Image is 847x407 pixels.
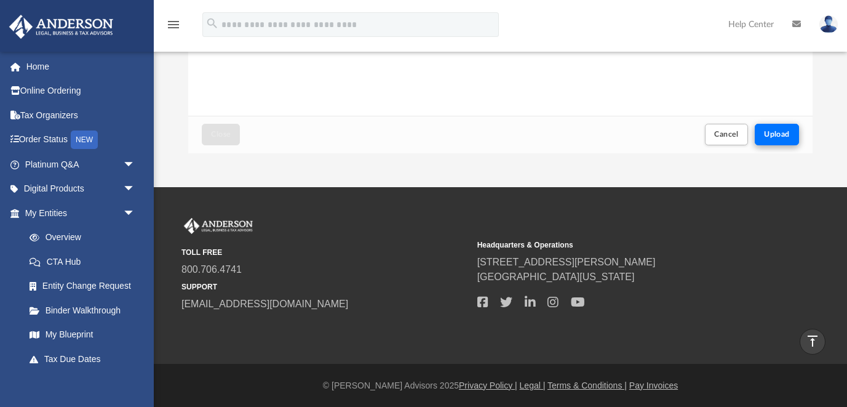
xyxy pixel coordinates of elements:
a: Tax Organizers [9,103,154,127]
a: [GEOGRAPHIC_DATA][US_STATE] [477,272,635,282]
a: Binder Walkthrough [17,298,154,323]
a: [STREET_ADDRESS][PERSON_NAME] [477,257,656,267]
a: Entity Change Request [17,274,154,299]
a: 800.706.4741 [181,264,242,275]
i: vertical_align_top [805,334,820,349]
button: Upload [755,124,799,145]
span: Cancel [714,131,739,138]
a: Tax Due Dates [17,347,154,371]
span: arrow_drop_down [123,201,148,226]
small: SUPPORT [181,281,469,292]
a: Terms & Conditions | [547,381,627,390]
div: NEW [71,131,98,149]
a: My Blueprint [17,323,148,347]
img: Anderson Advisors Platinum Portal [6,15,117,39]
a: Pay Invoices [629,381,678,390]
a: Legal | [520,381,546,390]
i: search [205,17,219,30]
i: menu [166,17,181,32]
a: CTA Hub [17,249,154,274]
a: [EMAIL_ADDRESS][DOMAIN_NAME] [181,299,348,309]
a: menu [166,23,181,32]
button: Close [202,124,240,145]
a: Overview [17,225,154,250]
a: Digital Productsarrow_drop_down [9,177,154,201]
small: Headquarters & Operations [477,240,765,251]
a: My Entitiesarrow_drop_down [9,201,154,225]
span: Close [211,131,231,138]
a: Platinum Q&Aarrow_drop_down [9,152,154,177]
button: Cancel [705,124,748,145]
span: arrow_drop_down [123,152,148,177]
a: Privacy Policy | [459,381,517,390]
img: User Pic [819,15,838,33]
img: Anderson Advisors Platinum Portal [181,218,255,234]
small: TOLL FREE [181,247,469,258]
span: Upload [764,131,790,138]
a: Online Ordering [9,79,154,103]
div: © [PERSON_NAME] Advisors 2025 [154,379,847,392]
span: arrow_drop_down [123,177,148,202]
a: Home [9,54,154,79]
a: Order StatusNEW [9,127,154,153]
a: vertical_align_top [800,329,825,355]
